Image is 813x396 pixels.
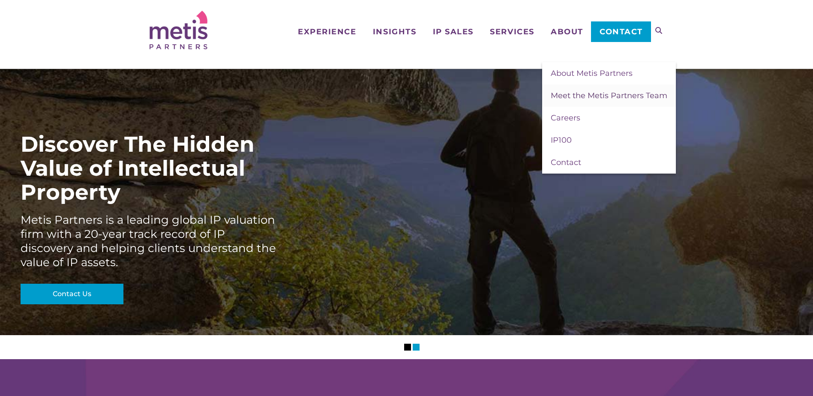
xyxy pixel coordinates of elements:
[490,28,534,36] span: Services
[21,213,278,270] div: Metis Partners is a leading global IP valuation firm with a 20-year track record of IP discovery ...
[551,135,572,145] span: IP100
[551,113,580,123] span: Careers
[551,91,667,100] span: Meet the Metis Partners Team
[150,11,207,49] img: Metis Partners
[551,69,633,78] span: About Metis Partners
[591,21,651,42] a: Contact
[21,132,278,204] div: Discover The Hidden Value of Intellectual Property
[542,62,676,84] a: About Metis Partners
[542,151,676,174] a: Contact
[404,344,411,351] li: Slider Page 1
[542,84,676,107] a: Meet the Metis Partners Team
[551,28,583,36] span: About
[542,107,676,129] a: Careers
[551,158,581,167] span: Contact
[542,129,676,151] a: IP100
[413,344,420,351] li: Slider Page 2
[600,28,643,36] span: Contact
[373,28,416,36] span: Insights
[298,28,356,36] span: Experience
[433,28,474,36] span: IP Sales
[21,284,123,304] a: Contact Us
